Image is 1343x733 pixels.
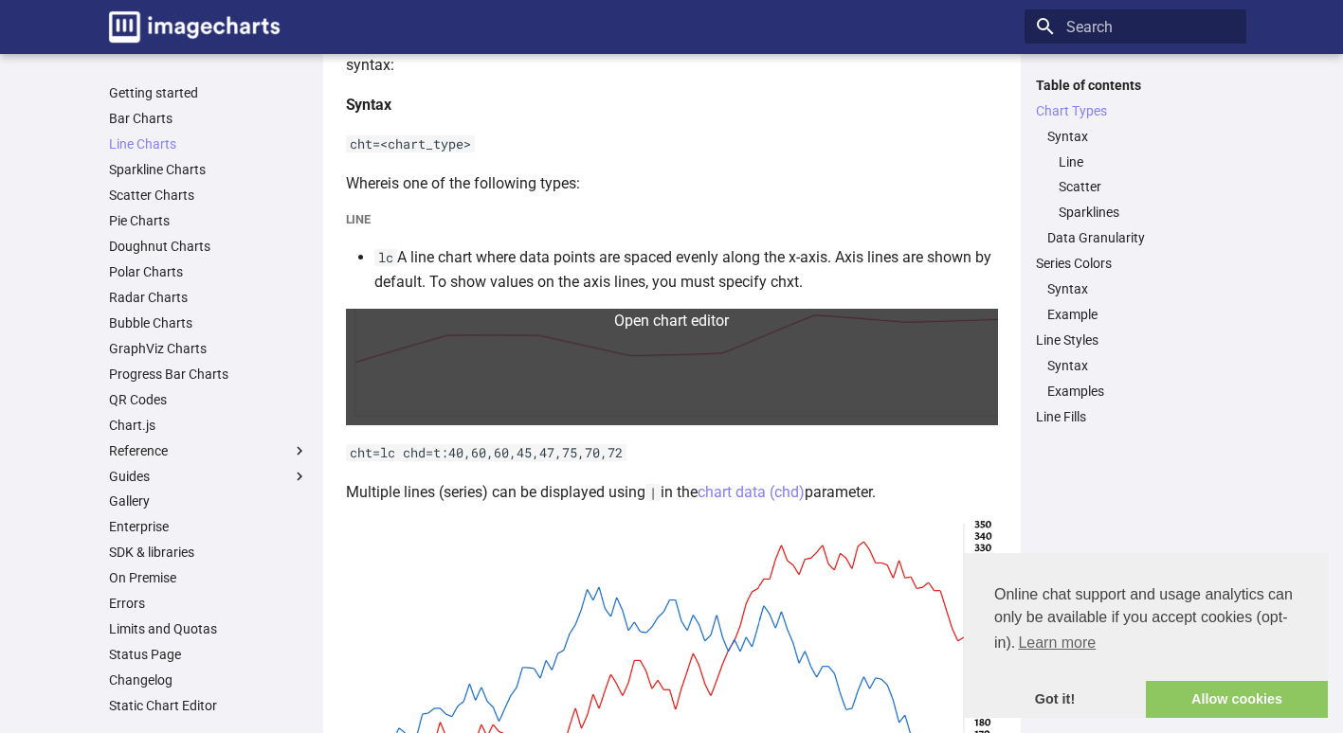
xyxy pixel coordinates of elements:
a: QR Codes [109,391,308,408]
label: Reference [109,442,308,459]
a: Line Charts [109,135,308,152]
a: learn more about cookies [1015,629,1098,657]
a: Doughnut Charts [109,238,308,255]
span: Online chat support and usage analytics can only be available if you accept cookies (opt-in). [994,583,1298,657]
li: A line chart where data points are spaced evenly along the x-axis. Axis lines are shown by defaul... [374,245,998,294]
a: Polar Charts [109,263,308,280]
a: dismiss cookie message [964,681,1146,719]
nav: Line Styles [1036,357,1235,400]
a: Line Styles [1036,331,1235,349]
a: Progress Bar Charts [109,366,308,383]
a: Chart.js [109,417,308,434]
code: cht=<chart_type> [346,135,475,152]
div: cookieconsent [964,553,1328,718]
a: GraphViz Charts [109,340,308,357]
a: Pie Charts [109,212,308,229]
a: Bar Charts [109,110,308,127]
a: Data Granularity [1047,229,1235,246]
a: Line Fills [1036,408,1235,425]
a: Syntax [1047,128,1235,145]
a: Series Colors [1036,255,1235,272]
a: Getting started [109,84,308,101]
h5: Line [346,210,998,229]
a: Status Page [109,646,308,663]
a: Scatter Charts [109,187,308,204]
p: Multiple lines (series) can be displayed using in the parameter. [346,480,998,505]
a: Enterprise [109,518,308,535]
a: Sparklines [1059,204,1235,221]
nav: Chart Types [1036,128,1235,247]
a: Line [1059,153,1235,170]
a: Radar Charts [109,289,308,306]
a: Errors [109,595,308,612]
a: Gallery [109,492,308,510]
a: Chart Types [1036,102,1235,119]
a: Examples [1047,383,1235,400]
a: Changelog [109,671,308,688]
a: allow cookies [1146,681,1328,719]
label: Table of contents [1025,77,1246,94]
chart_type: is one of the following types: [388,174,580,192]
code: cht=lc chd=t:40,60,60,45,47,75,70,72 [346,444,626,461]
code: lc [374,249,397,266]
a: chart data (chd) [698,483,805,501]
a: Example [1047,306,1235,323]
a: Sparkline Charts [109,161,308,178]
label: Guides [109,468,308,485]
code: | [645,484,661,501]
a: Bubble Charts [109,314,308,331]
a: Static Chart Editor [109,697,308,714]
a: Limits and Quotas [109,620,308,637]
a: Syntax [1047,357,1235,374]
h4: Syntax [346,93,998,117]
a: On Premise [109,569,308,586]
nav: Table of contents [1025,77,1246,425]
nav: Syntax [1047,153,1235,222]
a: Syntax [1047,280,1235,297]
a: Image-Charts documentation [101,4,287,50]
nav: Series Colors [1036,280,1235,323]
a: Scatter [1059,178,1235,195]
p: Where [346,171,998,196]
a: SDK & libraries [109,544,308,561]
img: logo [109,11,280,43]
input: Search [1025,9,1246,44]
